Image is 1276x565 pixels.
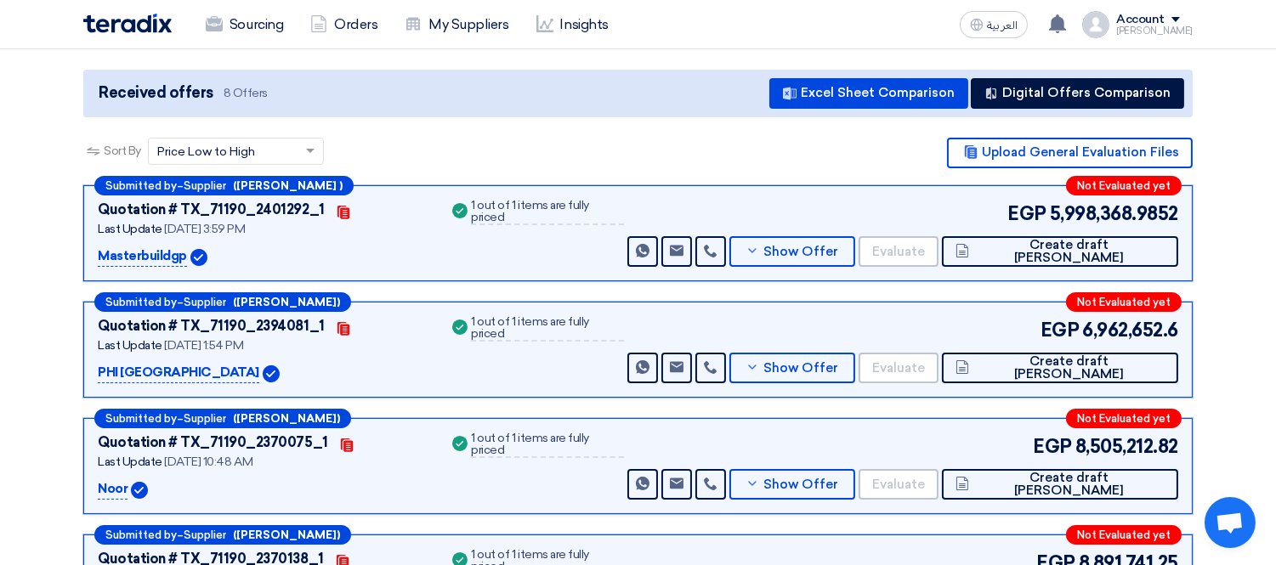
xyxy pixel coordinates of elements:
p: Masterbuildgp [98,246,187,267]
button: Show Offer [729,236,855,267]
span: 8,505,212.82 [1075,432,1178,460]
button: Show Offer [729,353,855,383]
span: EGP [1007,200,1046,228]
span: Supplier [184,413,226,424]
img: Verified Account [131,482,148,499]
span: 6,962,652.6 [1082,316,1178,344]
span: العربية [987,20,1018,31]
div: – [94,409,351,428]
span: Price Low to High [157,143,255,161]
span: 5,998,368.9852 [1050,200,1178,228]
a: Orders [297,6,391,43]
button: العربية [960,11,1028,38]
span: Show Offer [763,478,838,491]
span: Submitted by [105,297,177,308]
button: Evaluate [859,469,939,500]
span: Evaluate [872,362,925,375]
button: Evaluate [859,236,939,267]
div: Account [1116,13,1165,27]
b: ([PERSON_NAME]) [233,413,340,424]
b: ([PERSON_NAME]) [233,297,340,308]
p: PHI [GEOGRAPHIC_DATA] [98,363,259,383]
span: Last Update [98,338,162,353]
span: EGP [1041,316,1080,344]
span: Submitted by [105,529,177,540]
span: Sort By [104,142,141,160]
span: [DATE] 10:48 AM [164,455,252,469]
a: Insights [523,6,622,43]
div: 1 out of 1 items are fully priced [471,316,624,342]
img: Verified Account [263,365,280,382]
img: profile_test.png [1082,11,1109,38]
span: Supplier [184,180,226,191]
button: Create draft [PERSON_NAME] [942,236,1178,267]
div: 1 out of 1 items are fully priced [471,200,624,225]
button: Upload General Evaluation Files [947,138,1193,168]
span: Submitted by [105,413,177,424]
button: Create draft [PERSON_NAME] [942,469,1178,500]
div: Quotation # TX_71190_2401292_1 [98,200,325,220]
span: Show Offer [763,362,838,375]
span: Received offers [99,82,213,105]
span: Not Evaluated yet [1077,413,1171,424]
button: Show Offer [729,469,855,500]
div: [PERSON_NAME] [1116,26,1193,36]
span: Supplier [184,297,226,308]
div: 1 out of 1 items are fully priced [471,432,624,458]
p: Noor [98,479,128,500]
span: Submitted by [105,180,177,191]
span: Show Offer [763,246,838,258]
span: Not Evaluated yet [1077,180,1171,191]
img: Verified Account [190,249,207,266]
span: Create draft [PERSON_NAME] [973,472,1165,497]
button: Create draft [PERSON_NAME] [942,353,1178,383]
div: – [94,176,354,195]
span: 8 Offers [224,85,268,101]
button: Digital Offers Comparison [971,78,1184,109]
b: ([PERSON_NAME] ) [233,180,343,191]
span: Evaluate [872,478,925,491]
div: Quotation # TX_71190_2370075_1 [98,432,328,453]
span: EGP [1033,432,1072,460]
span: Create draft [PERSON_NAME] [973,239,1165,264]
button: Evaluate [859,353,939,383]
span: Last Update [98,455,162,469]
a: Sourcing [192,6,297,43]
span: Not Evaluated yet [1077,529,1171,540]
button: Excel Sheet Comparison [769,78,968,109]
span: Evaluate [872,246,925,258]
div: Quotation # TX_71190_2394081_1 [98,316,325,336]
div: Open chat [1205,497,1256,548]
span: Supplier [184,529,226,540]
span: Last Update [98,222,162,236]
a: My Suppliers [391,6,522,43]
img: Teradix logo [83,14,172,33]
span: [DATE] 3:59 PM [164,222,245,236]
span: [DATE] 1:54 PM [164,338,243,353]
div: – [94,292,351,312]
div: – [94,525,351,545]
span: Create draft [PERSON_NAME] [973,355,1165,381]
span: Not Evaluated yet [1077,297,1171,308]
b: ([PERSON_NAME]) [233,529,340,540]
